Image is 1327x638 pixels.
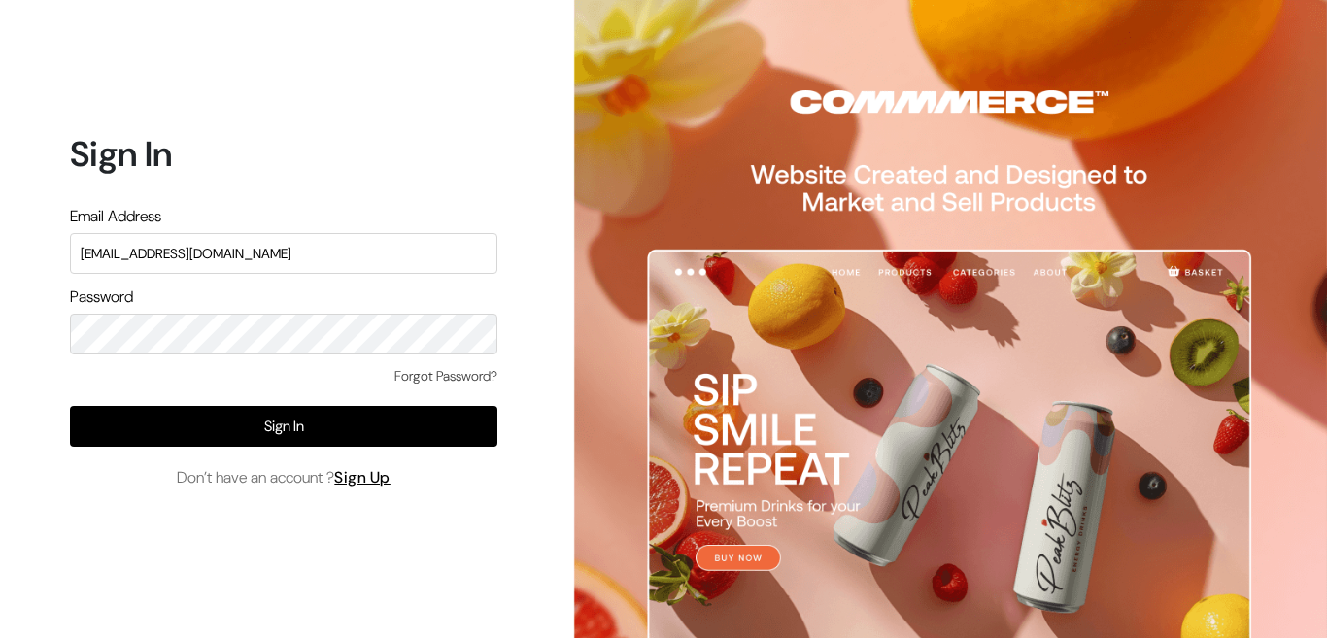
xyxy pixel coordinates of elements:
a: Sign Up [334,467,391,487]
label: Password [70,285,133,309]
h1: Sign In [70,133,497,175]
label: Email Address [70,205,161,228]
button: Sign In [70,406,497,447]
span: Don’t have an account ? [177,466,391,489]
a: Forgot Password? [394,366,497,386]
